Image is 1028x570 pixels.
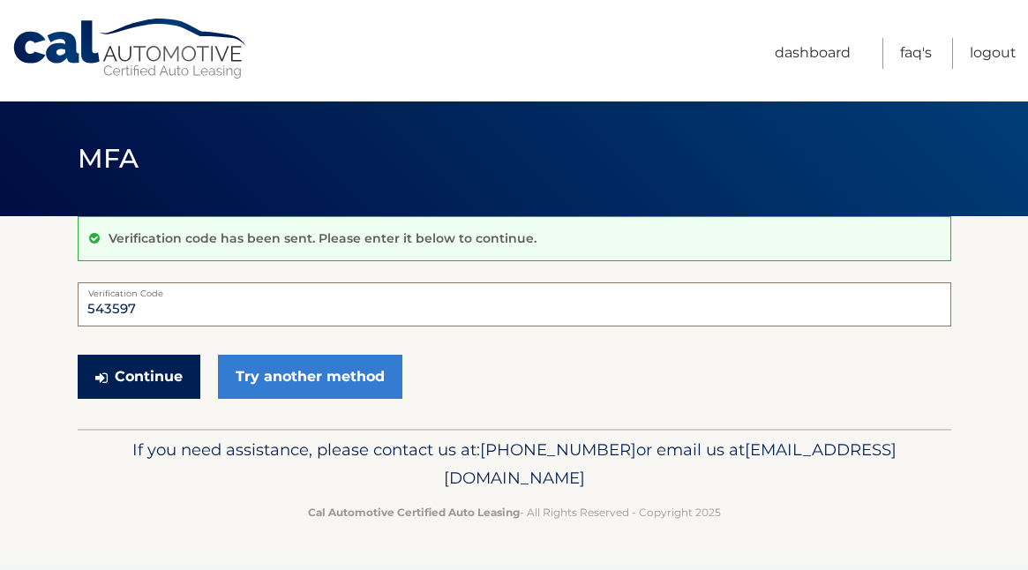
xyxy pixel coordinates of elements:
[89,503,940,521] p: - All Rights Reserved - Copyright 2025
[109,230,537,246] p: Verification code has been sent. Please enter it below to continue.
[444,439,897,488] span: [EMAIL_ADDRESS][DOMAIN_NAME]
[89,436,940,492] p: If you need assistance, please contact us at: or email us at
[78,282,951,296] label: Verification Code
[218,355,402,399] a: Try another method
[900,38,932,69] a: FAQ's
[480,439,636,460] span: [PHONE_NUMBER]
[308,506,520,519] strong: Cal Automotive Certified Auto Leasing
[970,38,1017,69] a: Logout
[11,18,250,80] a: Cal Automotive
[78,282,951,326] input: Verification Code
[775,38,851,69] a: Dashboard
[78,142,139,175] span: MFA
[78,355,200,399] button: Continue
